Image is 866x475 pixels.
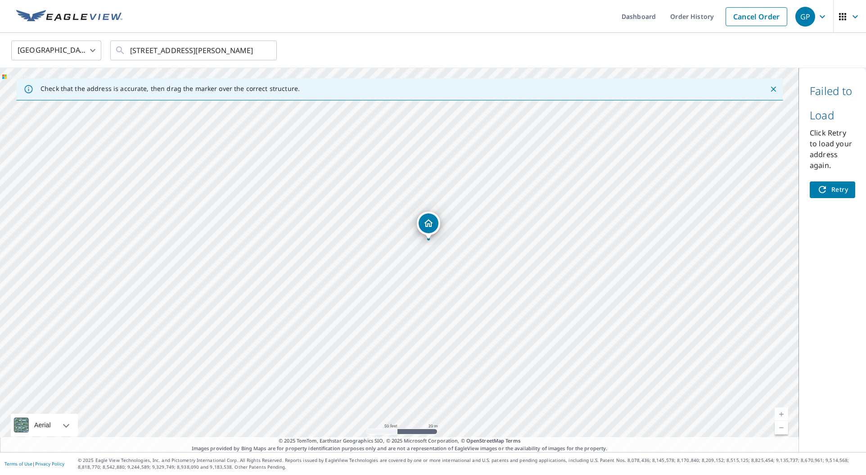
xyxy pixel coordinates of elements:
a: Terms [505,437,520,444]
a: Terms of Use [5,461,32,467]
a: Current Level 19, Zoom Out [775,421,788,434]
button: Retry [810,181,855,198]
span: Retry [817,184,848,195]
div: Dropped pin, building 1, Residential property, 1346 Dickens St Far Rockaway, NY 11691 [417,212,440,240]
div: Aerial [32,414,54,436]
img: EV Logo [16,10,122,23]
a: OpenStreetMap [466,437,504,444]
a: Cancel Order [726,7,787,26]
div: GP [795,7,815,27]
p: | [5,461,64,466]
span: © 2025 TomTom, Earthstar Geographics SIO, © 2025 Microsoft Corporation, © [279,437,520,445]
a: Privacy Policy [35,461,64,467]
div: [GEOGRAPHIC_DATA] [11,38,101,63]
input: Search by address or latitude-longitude [130,38,258,63]
div: Aerial [11,414,78,436]
a: Current Level 19, Zoom In [775,407,788,421]
p: Click Retry to load your address again. [810,127,855,171]
button: Close [767,83,779,95]
p: Check that the address is accurate, then drag the marker over the correct structure. [41,85,300,93]
p: © 2025 Eagle View Technologies, Inc. and Pictometry International Corp. All Rights Reserved. Repo... [78,457,861,470]
p: Failed to Load [810,79,855,127]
